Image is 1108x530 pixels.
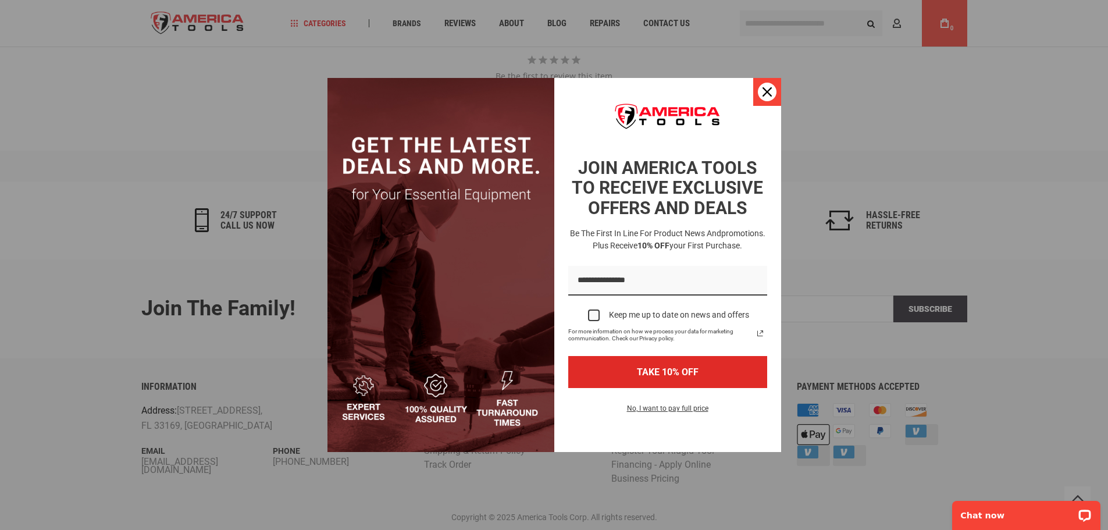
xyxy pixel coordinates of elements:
input: Email field [568,266,767,296]
h3: Be the first in line for product news and [566,227,769,252]
div: Keep me up to date on news and offers [609,310,749,320]
span: For more information on how we process your data for marketing communication. Check our Privacy p... [568,328,753,342]
svg: close icon [763,87,772,97]
button: TAKE 10% OFF [568,356,767,388]
button: Close [753,78,781,106]
button: No, I want to pay full price [618,402,718,422]
svg: link icon [753,326,767,340]
iframe: LiveChat chat widget [945,493,1108,530]
a: Read our Privacy Policy [753,326,767,340]
strong: JOIN AMERICA TOOLS TO RECEIVE EXCLUSIVE OFFERS AND DEALS [572,158,763,218]
strong: 10% OFF [637,241,669,250]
